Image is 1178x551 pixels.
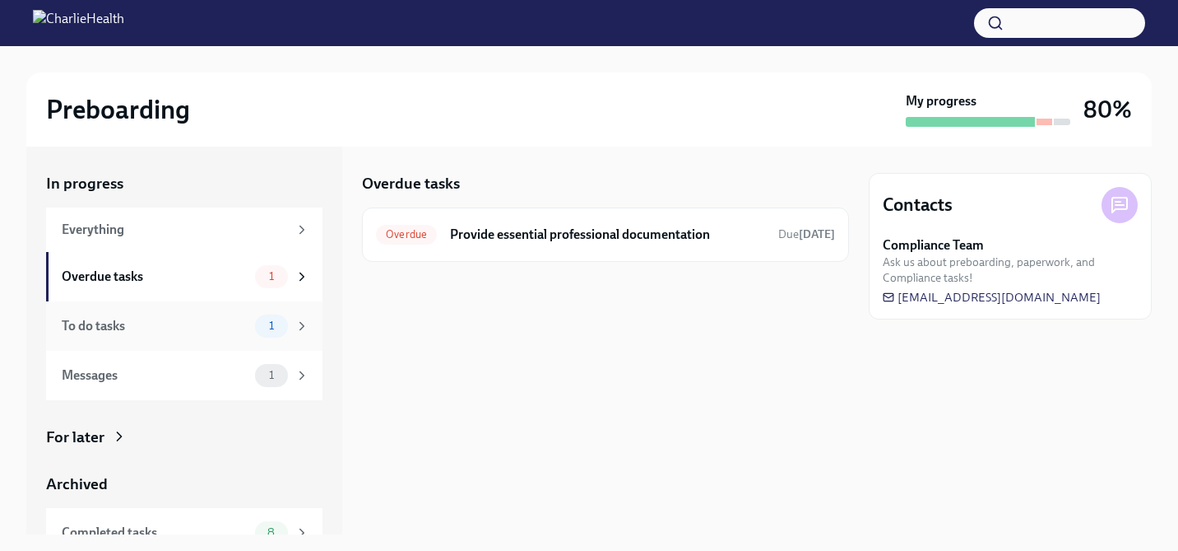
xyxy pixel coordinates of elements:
[778,227,835,241] span: Due
[799,227,835,241] strong: [DATE]
[883,193,953,217] h4: Contacts
[1083,95,1132,124] h3: 80%
[46,351,322,400] a: Messages1
[46,252,322,301] a: Overdue tasks1
[33,10,124,36] img: CharlieHealth
[62,367,248,385] div: Messages
[46,427,322,448] a: For later
[906,92,976,110] strong: My progress
[376,222,835,248] a: OverdueProvide essential professional documentationDue[DATE]
[62,221,288,239] div: Everything
[778,226,835,242] span: September 17th, 2025 07:00
[46,93,190,126] h2: Preboarding
[450,226,765,244] h6: Provide essential professional documentation
[62,268,248,286] div: Overdue tasks
[259,320,284,332] span: 1
[259,369,284,381] span: 1
[883,289,1101,306] a: [EMAIL_ADDRESS][DOMAIN_NAME]
[362,173,460,194] h5: Overdue tasks
[257,526,285,539] span: 8
[46,427,104,448] div: For later
[883,236,984,254] strong: Compliance Team
[376,228,437,240] span: Overdue
[46,301,322,351] a: To do tasks1
[62,317,248,335] div: To do tasks
[46,474,322,495] a: Archived
[46,208,322,252] a: Everything
[46,173,322,194] a: In progress
[62,524,248,542] div: Completed tasks
[259,270,284,283] span: 1
[883,254,1138,286] span: Ask us about preboarding, paperwork, and Compliance tasks!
